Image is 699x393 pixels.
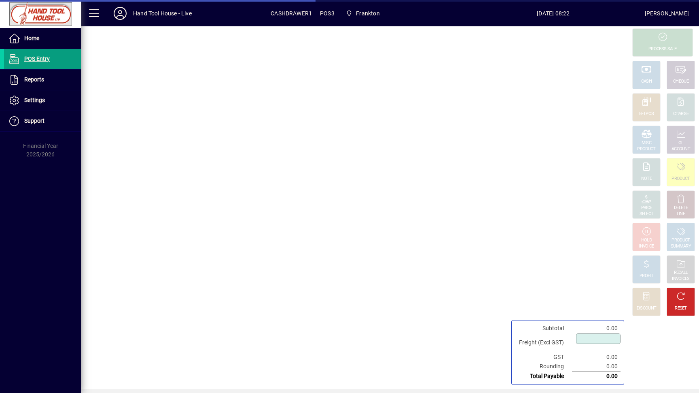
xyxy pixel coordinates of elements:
[24,117,44,124] span: Support
[24,56,50,62] span: POS Entry
[673,111,689,117] div: CHARGE
[4,111,81,131] a: Support
[641,176,652,182] div: NOTE
[648,46,677,52] div: PROCESS SALE
[133,7,192,20] div: Hand Tool House - Live
[640,211,654,217] div: SELECT
[637,305,656,312] div: DISCOUNT
[4,90,81,111] a: Settings
[343,6,383,21] span: Frankton
[645,7,689,20] div: [PERSON_NAME]
[572,324,621,333] td: 0.00
[678,140,684,146] div: GL
[572,352,621,362] td: 0.00
[677,211,685,217] div: LINE
[671,237,690,243] div: PRODUCT
[515,352,572,362] td: GST
[675,305,687,312] div: RESET
[641,237,652,243] div: HOLD
[639,243,654,250] div: INVOICE
[572,362,621,372] td: 0.00
[515,362,572,372] td: Rounding
[671,146,690,152] div: ACCOUNT
[641,205,652,211] div: PRICE
[107,6,133,21] button: Profile
[674,270,688,276] div: RECALL
[462,7,645,20] span: [DATE] 08:22
[515,333,572,352] td: Freight (Excl GST)
[672,276,689,282] div: INVOICES
[4,28,81,49] a: Home
[639,111,654,117] div: EFTPOS
[641,79,652,85] div: CASH
[320,7,335,20] span: POS3
[356,7,379,20] span: Frankton
[671,176,690,182] div: PRODUCT
[24,76,44,83] span: Reports
[4,70,81,90] a: Reports
[642,140,651,146] div: MISC
[515,324,572,333] td: Subtotal
[572,372,621,381] td: 0.00
[271,7,312,20] span: CASHDRAWER1
[515,372,572,381] td: Total Payable
[671,243,691,250] div: SUMMARY
[24,97,45,103] span: Settings
[640,273,653,279] div: PROFIT
[673,79,688,85] div: CHEQUE
[674,205,688,211] div: DELETE
[24,35,39,41] span: Home
[637,146,655,152] div: PRODUCT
